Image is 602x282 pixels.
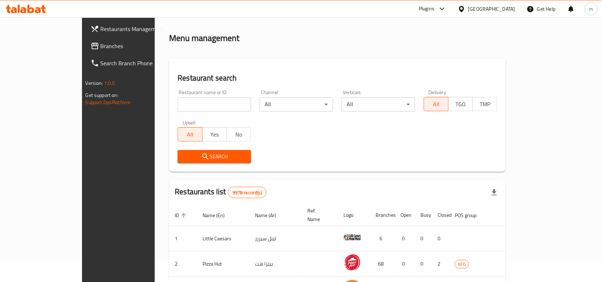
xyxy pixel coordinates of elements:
[429,90,447,95] label: Delivery
[343,228,361,246] img: Little Caesars
[249,226,302,251] td: ليتل سيزرز
[101,25,177,33] span: Restaurants Management
[181,129,199,140] span: All
[230,129,248,140] span: No
[197,226,249,251] td: Little Caesars
[205,129,224,140] span: Yes
[370,226,395,251] td: 6
[432,204,449,226] th: Closed
[415,226,432,251] td: 0
[415,251,432,277] td: 0
[448,97,473,111] button: TGO
[86,78,103,88] span: Version:
[183,120,196,125] label: Upsell
[101,42,177,50] span: Branches
[197,251,249,277] td: Pizza Hut
[473,97,497,111] button: TMP
[415,204,432,226] th: Busy
[338,204,370,226] th: Logo
[85,37,183,55] a: Branches
[342,97,415,112] div: All
[226,127,251,142] button: No
[86,98,131,107] a: Support.OpsPlatform
[86,91,118,100] span: Get support on:
[370,204,395,226] th: Branches
[432,251,449,277] td: 2
[395,226,415,251] td: 0
[169,251,197,277] td: 2
[455,211,486,220] span: POS group
[432,226,449,251] td: 0
[419,5,434,13] div: Plugins
[195,10,197,18] li: /
[589,5,593,13] span: m
[85,55,183,72] a: Search Branch Phone
[255,211,285,220] span: Name (Ar)
[249,251,302,277] td: بيتزا هت
[476,99,494,109] span: TMP
[260,97,333,112] div: All
[178,73,497,83] h2: Restaurant search
[169,32,239,44] h2: Menu management
[228,189,266,196] span: 9978 record(s)
[370,251,395,277] td: 68
[104,78,115,88] span: 1.0.0
[395,204,415,226] th: Open
[455,260,469,268] span: KFG
[395,251,415,277] td: 0
[200,10,248,18] span: Menu management
[228,187,266,198] div: Total records count
[183,152,245,161] span: Search
[486,184,503,201] div: Export file
[178,150,251,163] button: Search
[85,20,183,37] a: Restaurants Management
[175,186,266,198] h2: Restaurants list
[178,97,251,112] input: Search for restaurant name or ID..
[468,5,515,13] div: [GEOGRAPHIC_DATA]
[424,97,448,111] button: All
[451,99,470,109] span: TGO
[175,211,188,220] span: ID
[203,211,234,220] span: Name (En)
[427,99,445,109] span: All
[178,127,202,142] button: All
[101,59,177,67] span: Search Branch Phone
[343,253,361,271] img: Pizza Hut
[202,127,227,142] button: Yes
[169,226,197,251] td: 1
[307,206,329,224] span: Ref. Name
